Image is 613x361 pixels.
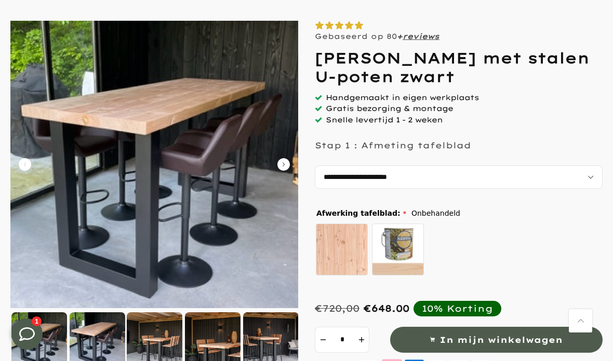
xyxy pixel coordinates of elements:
span: Onbehandeld [411,207,460,220]
img: Douglas bartafel met stalen U-poten zwart gepoedercoat voorkant [10,21,298,308]
h1: [PERSON_NAME] met stalen U-poten zwart [315,49,603,87]
span: Handgemaakt in eigen werkplaats [326,93,479,102]
div: €720,00 [315,302,359,314]
strong: + [397,32,403,41]
button: increment [354,327,369,353]
button: Carousel Back Arrow [19,158,31,171]
button: decrement [315,327,330,353]
span: Gratis bezorging & montage [326,104,453,113]
p: Stap 1 : Afmeting tafelblad [315,140,471,150]
select: autocomplete="off" [315,165,603,189]
p: Gebaseerd op 80 [315,32,439,41]
span: Snelle levertijd 1 - 2 weken [326,115,443,124]
button: In mijn winkelwagen [390,327,603,353]
span: In mijn winkelwagen [439,332,563,348]
iframe: toggle-frame [1,308,53,360]
span: Afwerking tafelblad: [316,210,406,217]
input: Quantity [330,327,354,353]
a: Terug naar boven [569,309,592,332]
div: 10% Korting [422,303,493,314]
span: €648.00 [364,302,409,314]
button: Carousel Next Arrow [277,158,290,171]
a: reviews [403,32,439,41]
